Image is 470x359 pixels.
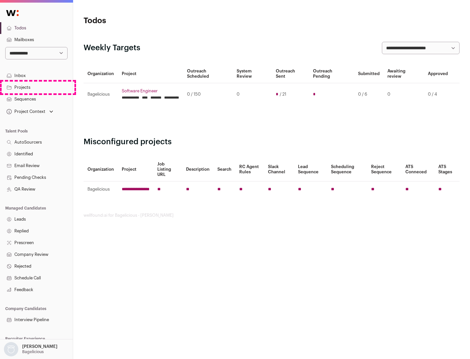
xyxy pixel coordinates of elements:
td: 0 / 6 [354,83,384,106]
p: Bagelicious [22,349,44,354]
img: nopic.png [4,342,18,356]
th: Awaiting review [384,65,424,83]
th: Outreach Sent [272,65,309,83]
td: 0 / 150 [183,83,233,106]
td: Bagelicious [84,181,118,197]
h1: Todos [84,16,209,26]
th: ATS Conneced [401,158,434,181]
th: Organization [84,65,118,83]
th: Outreach Pending [309,65,354,83]
th: Organization [84,158,118,181]
th: Outreach Scheduled [183,65,233,83]
th: ATS Stages [434,158,460,181]
th: Job Listing URL [153,158,182,181]
th: Approved [424,65,452,83]
th: System Review [233,65,272,83]
th: Reject Sequence [367,158,402,181]
h2: Misconfigured projects [84,137,460,147]
div: Project Context [5,109,45,114]
th: Slack Channel [264,158,294,181]
th: Scheduling Sequence [327,158,367,181]
th: Search [213,158,235,181]
th: Project [118,158,153,181]
th: RC Agent Rules [235,158,264,181]
td: 0 [384,83,424,106]
th: Project [118,65,183,83]
td: Bagelicious [84,83,118,106]
th: Lead Sequence [294,158,327,181]
td: 0 [233,83,272,106]
button: Open dropdown [5,107,55,116]
th: Description [182,158,213,181]
h2: Weekly Targets [84,43,140,53]
span: / 21 [280,92,286,97]
footer: wellfound:ai for Bagelicious - [PERSON_NAME] [84,213,460,218]
a: Software Engineer [122,88,179,94]
td: 0 / 4 [424,83,452,106]
th: Submitted [354,65,384,83]
p: [PERSON_NAME] [22,344,57,349]
button: Open dropdown [3,342,59,356]
img: Wellfound [3,7,22,20]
